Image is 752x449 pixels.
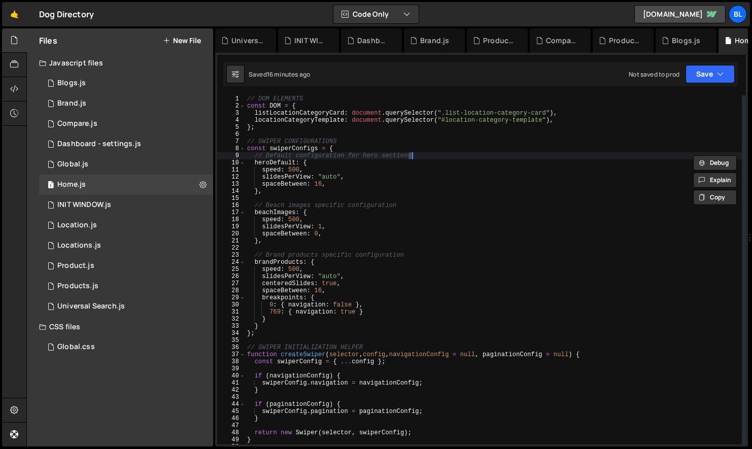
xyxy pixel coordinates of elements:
[217,280,246,287] div: 27
[217,308,246,316] div: 31
[217,429,246,436] div: 48
[39,256,213,276] div: 16220/44393.js
[39,93,213,114] div: 16220/44394.js
[57,342,95,352] div: Global.css
[217,131,246,138] div: 6
[39,154,213,175] div: 16220/43681.js
[420,36,449,46] div: Brand.js
[48,182,54,190] span: 1
[217,422,246,429] div: 47
[57,79,86,88] div: Blogs.js
[217,202,246,209] div: 16
[217,358,246,365] div: 38
[217,152,246,159] div: 9
[217,372,246,379] div: 40
[217,159,246,166] div: 10
[217,408,246,415] div: 45
[217,252,246,259] div: 23
[57,119,97,128] div: Compare.js
[217,117,246,124] div: 4
[27,53,213,73] div: Javascript files
[57,140,141,149] div: Dashboard - settings.js
[357,36,390,46] div: Dashboard - settings.js
[217,138,246,145] div: 7
[217,95,246,102] div: 1
[217,415,246,422] div: 46
[39,337,213,357] div: 16220/43682.css
[693,155,737,170] button: Debug
[2,2,27,26] a: 🤙
[39,8,94,20] div: Dog Directory
[483,36,516,46] div: Product.js
[57,221,97,230] div: Location.js
[217,301,246,308] div: 30
[686,65,735,83] button: Save
[217,195,246,202] div: 15
[217,230,246,237] div: 20
[267,70,310,79] div: 16 minutes ago
[39,215,213,235] : 16220/43679.js
[27,317,213,337] div: CSS files
[39,114,213,134] div: 16220/44328.js
[249,70,310,79] div: Saved
[217,273,246,280] div: 26
[217,223,246,230] div: 19
[217,401,246,408] div: 44
[39,134,213,154] div: 16220/44476.js
[163,37,201,45] button: New File
[217,188,246,195] div: 14
[57,200,111,210] div: INIT WINDOW.js
[57,180,86,189] div: Home.js
[57,302,125,311] div: Universal Search.js
[217,237,246,245] div: 21
[217,181,246,188] div: 13
[217,166,246,174] div: 11
[217,436,246,443] div: 49
[217,102,246,110] div: 2
[217,379,246,387] div: 41
[57,261,94,270] div: Product.js
[294,36,327,46] div: INIT WINDOW.js
[217,337,246,344] div: 35
[217,344,246,351] div: 36
[217,216,246,223] div: 18
[629,70,679,79] div: Not saved to prod
[693,172,737,188] button: Explain
[217,110,246,117] div: 3
[729,5,747,23] a: Bl
[217,287,246,294] div: 28
[39,195,213,215] div: 16220/44477.js
[217,365,246,372] div: 39
[39,175,213,195] div: 16220/44319.js
[217,316,246,323] div: 32
[333,5,419,23] button: Code Only
[217,323,246,330] div: 33
[39,35,57,46] h2: Files
[57,282,98,291] div: Products.js
[39,235,213,256] div: 16220/43680.js
[57,99,86,108] div: Brand.js
[546,36,578,46] div: Compare.js
[217,259,246,266] div: 24
[39,73,213,93] div: 16220/44321.js
[609,36,641,46] div: Products.js
[217,351,246,358] div: 37
[57,160,88,169] div: Global.js
[39,276,213,296] div: 16220/44324.js
[217,330,246,337] div: 34
[217,124,246,131] div: 5
[217,387,246,394] div: 42
[217,266,246,273] div: 25
[231,36,264,46] div: Universal Search.js
[217,294,246,301] div: 29
[634,5,726,23] a: [DOMAIN_NAME]
[39,296,213,317] div: 16220/45124.js
[217,209,246,216] div: 17
[672,36,700,46] div: Blogs.js
[217,145,246,152] div: 8
[693,190,737,205] button: Copy
[217,245,246,252] div: 22
[217,394,246,401] div: 43
[217,174,246,181] div: 12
